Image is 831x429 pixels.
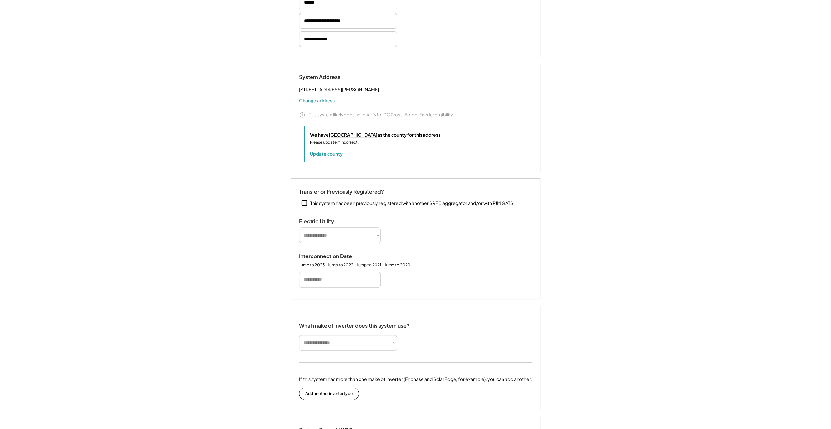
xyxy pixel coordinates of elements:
div: This system likely does not qualify for DC Cross-Border Feeder eligibility. [309,112,454,118]
div: Electric Utility [299,218,364,225]
div: What make of inverter does this system use? [299,316,409,331]
div: System Address [299,74,364,81]
div: Please update if incorrect. [310,140,359,145]
div: Jump to 2020 [384,262,410,268]
button: Change address [299,97,335,104]
div: Jump to 2023 [299,262,325,268]
button: Add another inverter type [299,388,359,400]
u: [GEOGRAPHIC_DATA] [329,132,377,138]
div: This system has been previously registered with another SREC aggregator and/or with PJM GATS [310,200,513,206]
div: [STREET_ADDRESS][PERSON_NAME] [299,85,379,93]
div: We have as the county for this address [310,131,440,138]
button: Update county [310,150,343,157]
div: If this system has more than one make of inverter (Enphase and SolarEdge, for example), you can a... [299,376,532,383]
div: Jump to 2021 [357,262,381,268]
div: Transfer or Previously Registered? [299,189,384,195]
div: Interconnection Date [299,253,364,260]
div: Jump to 2022 [328,262,353,268]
